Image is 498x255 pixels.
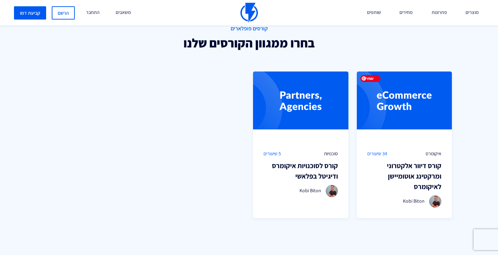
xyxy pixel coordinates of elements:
[264,160,338,181] h3: קורס לסוכנויות איקומרס ודיגיטל בפלאשי
[357,72,452,218] a: איקומרס 34 שיעורים קורס דיוור אלקטרוני ומרקטינג אוטומיישן לאיקומרס Kobi Biton
[360,75,381,82] span: שמירה
[299,187,321,194] span: Kobi Biton
[42,36,456,50] h2: בחרו ממגוון הקורסים שלנו
[324,150,338,157] span: סוכנויות
[403,198,425,204] span: Kobi Biton
[253,72,348,218] a: סוכנויות 5 שיעורים קורס לסוכנויות איקומרס ודיגיטל בפלאשי Kobi Biton
[264,150,281,157] span: 5 שיעורים
[426,150,441,157] span: איקומרס
[367,160,442,192] h3: קורס דיוור אלקטרוני ומרקטינג אוטומיישן לאיקומרס
[42,25,456,33] span: קורסים פופלארים
[367,150,387,157] span: 34 שיעורים
[14,6,46,20] a: קביעת דמו
[52,6,75,20] a: הרשם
